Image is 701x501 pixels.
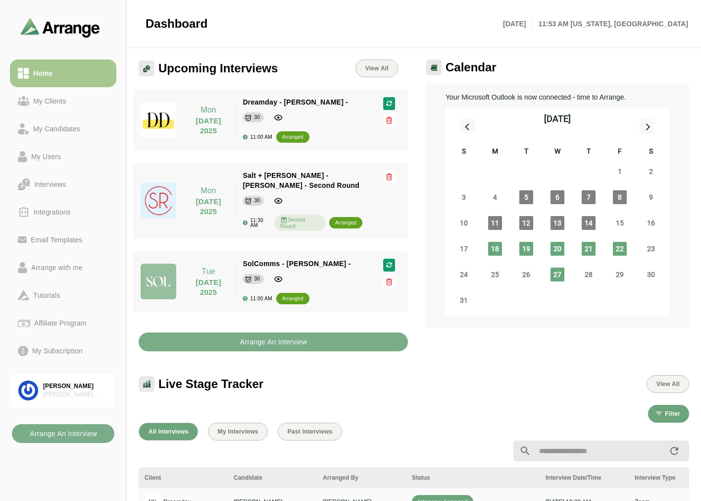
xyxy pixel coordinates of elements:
[446,60,497,75] span: Calendar
[30,206,75,218] div: Integrations
[582,268,596,281] span: Thursday, August 28, 2025
[141,183,176,219] img: Salt-and-Ruttner-logo.jpg
[141,264,176,299] img: solcomms_logo.jpg
[488,190,502,204] span: Monday, August 4, 2025
[511,146,542,159] div: T
[613,216,627,230] span: Friday, August 15, 2025
[187,104,231,116] p: Mon
[457,268,471,281] span: Sunday, August 24, 2025
[29,424,97,443] b: Arrange An Interview
[10,87,116,115] a: My Clients
[29,289,64,301] div: Tutorials
[582,190,596,204] span: Thursday, August 7, 2025
[644,190,658,204] span: Saturday, August 9, 2025
[146,16,207,31] span: Dashboard
[139,333,408,351] button: Arrange An Interview
[27,234,86,246] div: Email Templates
[449,146,480,159] div: S
[457,242,471,256] span: Sunday, August 17, 2025
[254,112,260,122] div: 30
[158,61,278,76] span: Upcoming Interviews
[10,198,116,226] a: Integrations
[30,178,70,190] div: Interviews
[148,428,189,435] span: All Interviews
[141,102,176,138] img: dreamdayla_logo.jpg
[10,373,116,408] a: [PERSON_NAME][PERSON_NAME] Associates
[282,294,303,304] div: arranged
[10,143,116,170] a: My Users
[355,59,398,77] a: View All
[323,473,400,482] div: Arranged By
[582,216,596,230] span: Thursday, August 14, 2025
[544,112,571,126] div: [DATE]
[457,216,471,230] span: Sunday, August 10, 2025
[551,268,564,281] span: Wednesday, August 27, 2025
[647,375,689,393] button: View All
[604,146,635,159] div: F
[335,218,356,228] div: arranged
[187,278,231,297] p: [DATE] 2025
[145,473,222,482] div: Client
[243,260,350,268] span: SolComms - [PERSON_NAME] -
[240,333,307,351] b: Arrange An Interview
[254,274,260,284] div: 30
[457,293,471,307] span: Sunday, August 31, 2025
[446,91,669,103] p: Your Microsoft Outlook is now connected - time to Arrange.
[532,18,688,30] p: 11:53 AM [US_STATE], [GEOGRAPHIC_DATA]
[644,165,658,178] span: Saturday, August 2, 2025
[27,262,87,274] div: Arrange with me
[10,309,116,337] a: Affiliate Program
[551,216,564,230] span: Wednesday, August 13, 2025
[656,381,680,388] span: View All
[668,445,680,457] i: appended action
[30,317,90,329] div: Affiliate Program
[187,185,231,197] p: Mon
[29,95,70,107] div: My Clients
[503,18,532,30] p: [DATE]
[10,337,116,365] a: My Subscription
[644,242,658,256] span: Saturday, August 23, 2025
[644,268,658,281] span: Saturday, August 30, 2025
[287,428,333,435] span: Past Interviews
[551,190,564,204] span: Wednesday, August 6, 2025
[573,146,604,159] div: T
[27,151,65,163] div: My Users
[664,410,680,417] span: Filter
[12,424,114,443] button: Arrange An Interview
[243,134,272,140] div: 11:00 AM
[278,423,342,441] button: Past Interviews
[10,281,116,309] a: Tutorials
[519,216,533,230] span: Tuesday, August 12, 2025
[488,242,502,256] span: Monday, August 18, 2025
[243,296,272,301] div: 11:00 AM
[480,146,511,159] div: M
[243,218,270,228] div: 11:30 AM
[542,146,573,159] div: W
[412,473,534,482] div: Status
[187,266,231,278] p: Tue
[274,215,325,231] div: Second Round
[282,132,303,142] div: arranged
[187,197,231,217] p: [DATE] 2025
[488,268,502,281] span: Monday, August 25, 2025
[43,382,108,390] div: [PERSON_NAME]
[254,196,260,206] div: 30
[635,146,666,159] div: S
[519,190,533,204] span: Tuesday, August 5, 2025
[613,165,627,178] span: Friday, August 1, 2025
[644,216,658,230] span: Saturday, August 16, 2025
[43,390,108,399] div: [PERSON_NAME] Associates
[21,18,100,37] img: arrangeai-name-small-logo.4d2b8aee.svg
[519,242,533,256] span: Tuesday, August 19, 2025
[187,116,231,136] p: [DATE] 2025
[10,254,116,281] a: Arrange with me
[546,473,623,482] div: Interview Date/Time
[613,190,627,204] span: Friday, August 8, 2025
[613,242,627,256] span: Friday, August 22, 2025
[158,377,263,391] span: Live Stage Tracker
[28,345,87,357] div: My Subscription
[582,242,596,256] span: Thursday, August 21, 2025
[519,268,533,281] span: Tuesday, August 26, 2025
[10,115,116,143] a: My Candidates
[648,405,689,423] button: Filter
